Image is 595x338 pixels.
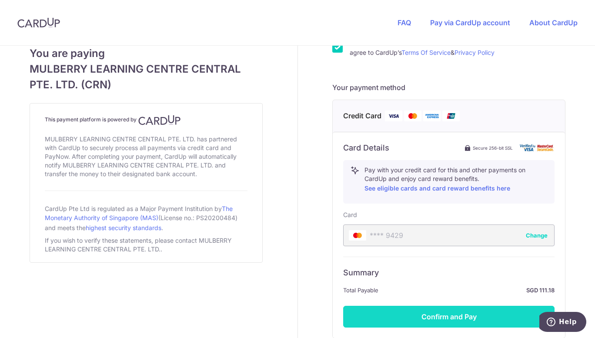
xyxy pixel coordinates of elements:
[343,110,381,121] span: Credit Card
[473,144,513,151] span: Secure 256-bit SSL
[45,115,247,125] h4: This payment platform is powered by
[343,268,555,278] h6: Summary
[529,18,578,27] a: About CardUp
[398,18,411,27] a: FAQ
[350,37,565,58] label: I acknowledge that payments cannot be refunded directly via CardUp and agree to CardUp’s &
[30,61,263,93] span: MULBERRY LEARNING CENTRE CENTRAL PTE. LTD. (CRN)
[343,285,378,295] span: Total Payable
[86,224,161,231] a: highest security standards
[404,110,421,121] img: Mastercard
[45,201,247,234] div: CardUp Pte Ltd is regulated as a Major Payment Institution by (License no.: PS20200484) and meets...
[45,133,247,180] div: MULBERRY LEARNING CENTRE CENTRAL PTE. LTD. has partnered with CardUp to securely process all paym...
[520,144,555,151] img: card secure
[364,166,547,194] p: Pay with your credit card for this and other payments on CardUp and enjoy card reward benefits.
[526,231,548,240] button: Change
[382,285,555,295] strong: SGD 111.18
[539,312,586,334] iframe: Opens a widget where you can find more information
[332,82,565,93] h5: Your payment method
[364,184,510,192] a: See eligible cards and card reward benefits here
[138,115,181,125] img: CardUp
[423,110,441,121] img: American Express
[343,143,389,153] h6: Card Details
[343,211,357,219] label: Card
[30,46,263,61] span: You are paying
[401,49,451,56] a: Terms Of Service
[385,110,402,121] img: Visa
[455,49,495,56] a: Privacy Policy
[17,17,60,28] img: CardUp
[343,306,555,328] button: Confirm and Pay
[430,18,510,27] a: Pay via CardUp account
[442,110,460,121] img: Union Pay
[45,234,247,255] div: If you wish to verify these statements, please contact MULBERRY LEARNING CENTRE CENTRAL PTE. LTD..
